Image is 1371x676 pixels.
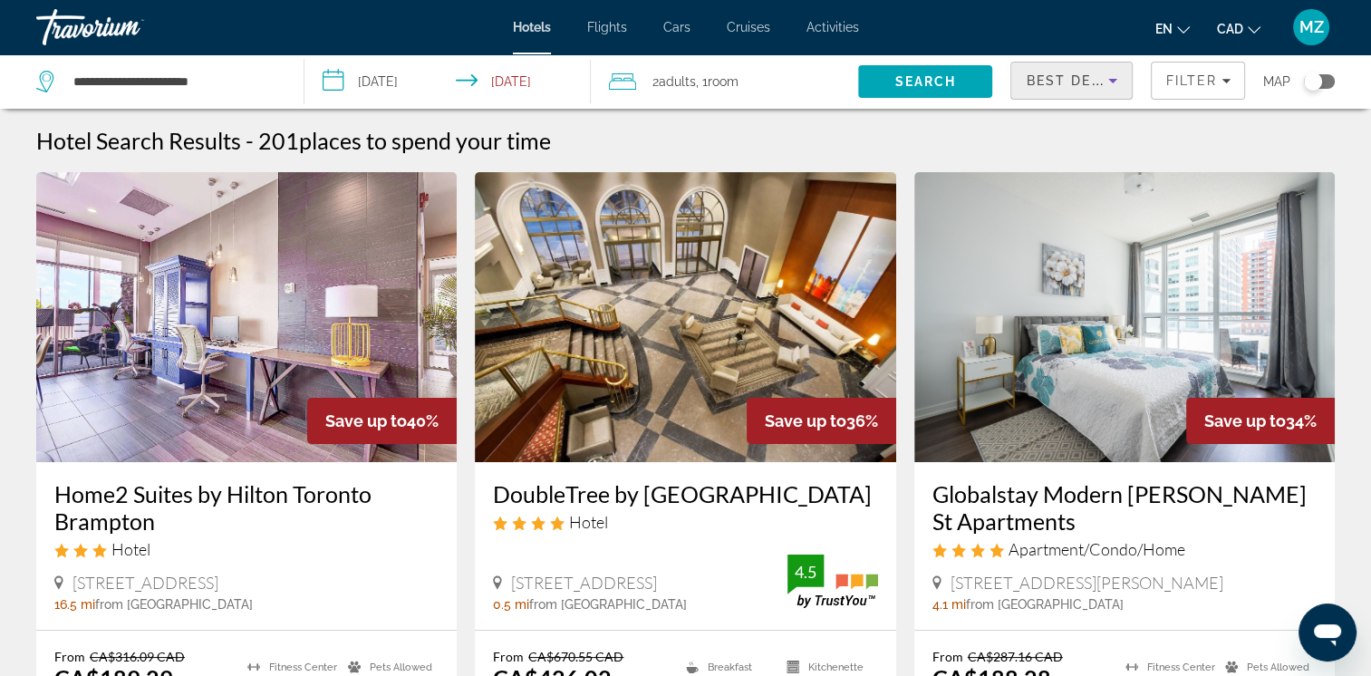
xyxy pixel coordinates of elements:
a: Activities [806,20,859,34]
span: from [GEOGRAPHIC_DATA] [529,597,687,612]
div: 36% [747,398,896,444]
span: - [246,127,254,154]
span: [STREET_ADDRESS][PERSON_NAME] [951,573,1223,593]
del: CA$316.09 CAD [90,649,185,664]
a: Travorium [36,4,217,51]
span: Adults [659,74,696,89]
span: from [GEOGRAPHIC_DATA] [966,597,1124,612]
mat-select: Sort by [1026,70,1117,92]
span: 4.1 mi [932,597,966,612]
span: CAD [1217,22,1243,36]
span: Filter [1165,73,1217,88]
span: Room [708,74,739,89]
button: Filters [1151,62,1245,100]
span: From [54,649,85,664]
a: Globalstay Modern [PERSON_NAME] St Apartments [932,480,1317,535]
div: 4.5 [787,561,824,583]
h1: Hotel Search Results [36,127,241,154]
button: User Menu [1288,8,1335,46]
span: , 1 [696,69,739,94]
button: Search [858,65,992,98]
img: Globalstay Modern Lillian St Apartments [914,172,1335,462]
a: Cars [663,20,690,34]
a: Home2 Suites by Hilton Toronto Brampton [54,480,439,535]
a: Hotels [513,20,551,34]
input: Search hotel destination [72,68,276,95]
span: Best Deals [1026,73,1120,88]
del: CA$670.55 CAD [528,649,623,664]
img: DoubleTree by Hilton Hotel Toronto Downtown [475,172,895,462]
button: Change language [1155,15,1190,42]
img: TrustYou guest rating badge [787,555,878,608]
span: en [1155,22,1173,36]
span: 16.5 mi [54,597,95,612]
span: from [GEOGRAPHIC_DATA] [95,597,253,612]
span: Map [1263,69,1290,94]
span: Search [895,74,957,89]
button: Change currency [1217,15,1260,42]
button: Select check in and out date [304,54,591,109]
a: DoubleTree by [GEOGRAPHIC_DATA] [493,480,877,507]
span: [STREET_ADDRESS] [72,573,218,593]
span: Hotel [569,512,608,532]
del: CA$287.16 CAD [968,649,1063,664]
span: [STREET_ADDRESS] [511,573,657,593]
span: From [493,649,524,664]
div: 4 star Apartment [932,539,1317,559]
span: From [932,649,963,664]
span: Save up to [325,411,407,430]
h2: 201 [258,127,551,154]
div: 40% [307,398,457,444]
span: MZ [1299,18,1324,36]
span: places to spend your time [299,127,551,154]
span: 0.5 mi [493,597,529,612]
img: Home2 Suites by Hilton Toronto Brampton [36,172,457,462]
button: Toggle map [1290,73,1335,90]
div: 34% [1186,398,1335,444]
span: 2 [652,69,696,94]
div: 4 star Hotel [493,512,877,532]
a: Flights [587,20,627,34]
span: Save up to [1204,411,1286,430]
iframe: Button to launch messaging window [1299,604,1357,662]
span: Hotel [111,539,150,559]
a: Cruises [727,20,770,34]
div: 3 star Hotel [54,539,439,559]
button: Travelers: 2 adults, 0 children [591,54,859,109]
span: Apartment/Condo/Home [1009,539,1185,559]
span: Save up to [765,411,846,430]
